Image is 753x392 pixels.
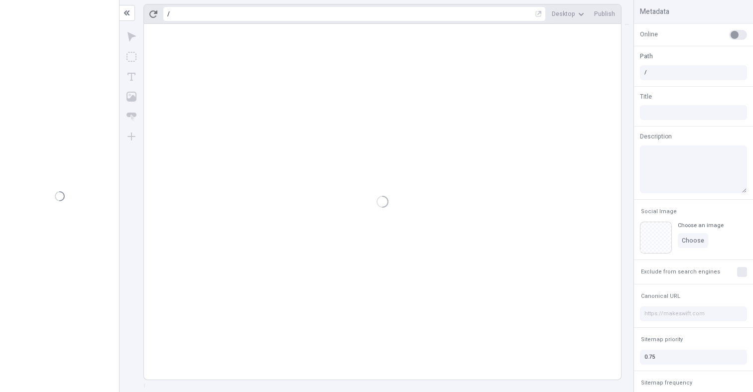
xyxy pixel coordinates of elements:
button: Box [123,48,140,66]
span: Sitemap frequency [641,379,692,387]
button: Choose [678,233,708,248]
button: Desktop [548,6,588,21]
button: Sitemap frequency [639,377,694,389]
button: Social Image [639,206,679,218]
span: Sitemap priority [641,336,683,343]
span: Social Image [641,208,677,215]
span: Path [640,52,653,61]
div: / [167,10,170,18]
span: Canonical URL [641,292,680,300]
button: Button [123,108,140,126]
span: Online [640,30,658,39]
span: Publish [594,10,615,18]
button: Sitemap priority [639,334,685,346]
button: Exclude from search engines [639,266,722,278]
span: Choose [682,237,704,245]
div: Choose an image [678,222,724,229]
input: https://makeswift.com [640,306,747,321]
span: Exclude from search engines [641,268,720,275]
button: Publish [590,6,619,21]
button: Text [123,68,140,86]
button: Canonical URL [639,290,682,302]
span: Desktop [552,10,575,18]
button: Image [123,88,140,106]
span: Description [640,132,672,141]
span: Title [640,92,652,101]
